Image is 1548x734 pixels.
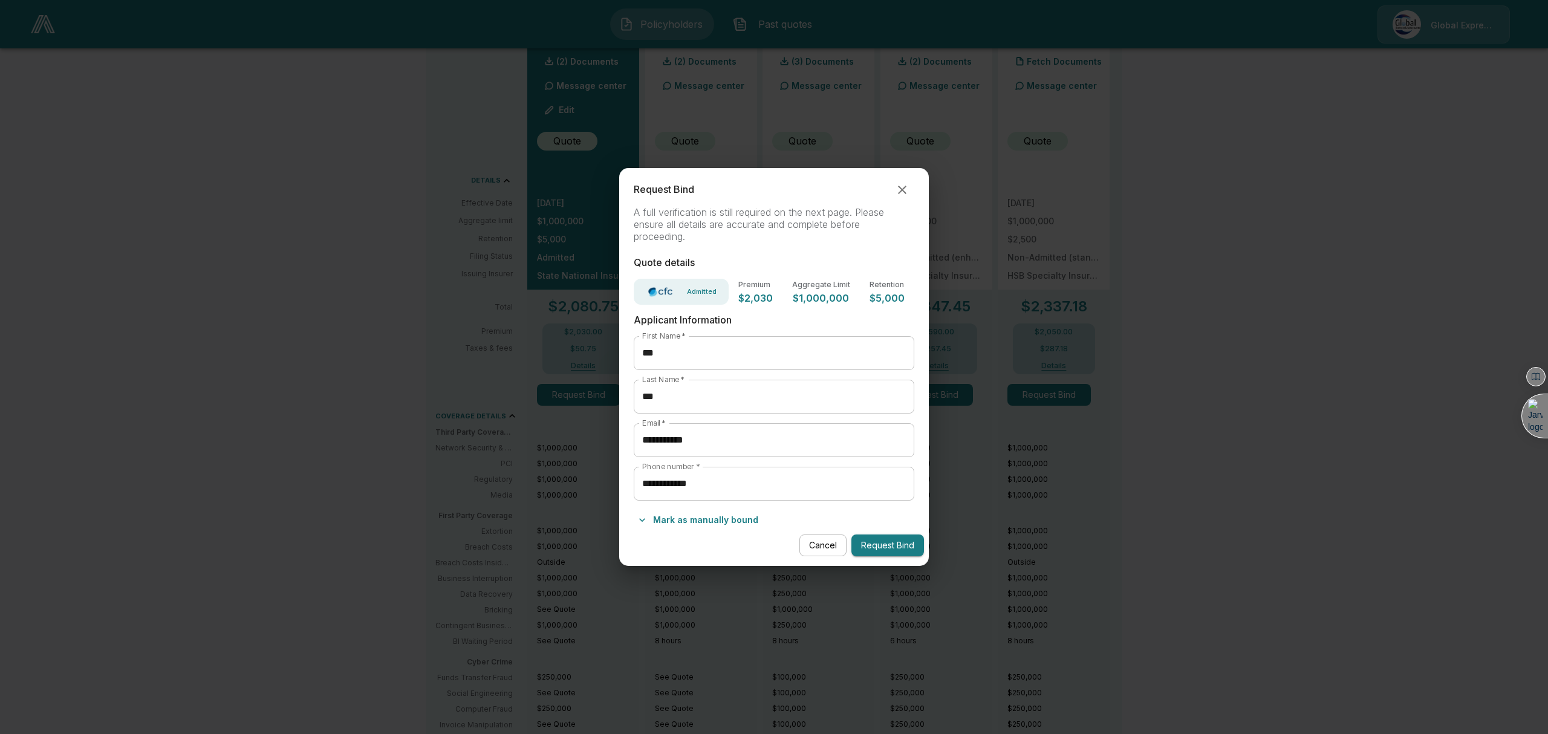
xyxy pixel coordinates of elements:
p: Retention [870,281,905,288]
p: A full verification is still required on the next page. Please ensure all details are accurate an... [634,207,914,243]
button: Mark as manually bound [634,510,763,530]
label: Last Name [642,374,685,385]
img: Carrier Logo [646,286,683,298]
p: Applicant Information [634,314,914,326]
p: $5,000 [870,293,905,303]
p: Premium [738,281,773,288]
button: Cancel [799,534,847,557]
p: Admitted [687,288,717,295]
p: $2,030 [738,293,773,303]
label: First Name [642,331,685,341]
label: Email [642,418,666,428]
label: Phone number [642,461,700,472]
p: Aggregate Limit [792,281,850,288]
p: Quote details [634,257,914,268]
p: Request Bind [634,184,694,195]
p: $1,000,000 [792,293,850,303]
button: Request Bind [851,534,924,557]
